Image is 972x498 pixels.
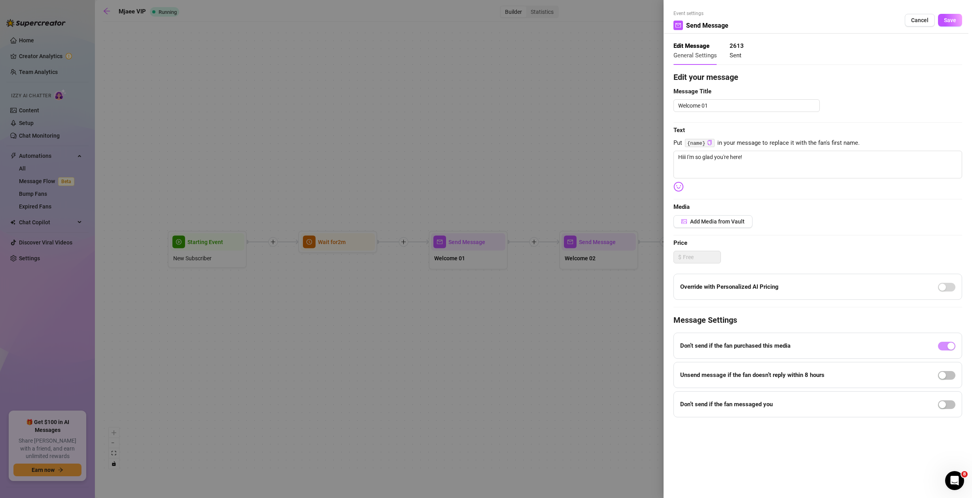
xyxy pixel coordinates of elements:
button: Click to Copy [707,140,712,146]
button: Save [938,14,962,27]
strong: Don’t send if the fan purchased this media [680,342,790,349]
strong: Don’t send if the fan messaged you [680,401,773,408]
textarea: Hiii I'm so glad you're here! [673,151,962,178]
strong: Edit Message [673,42,709,49]
span: Cancel [911,17,929,23]
strong: Unsend message if the fan doesn’t reply within 8 hours [680,371,824,379]
h4: Message Settings [673,314,962,326]
span: picture [681,219,687,224]
span: Add Media from Vault [690,218,745,225]
button: Cancel [905,14,935,27]
strong: Price [673,239,687,246]
code: {name} [685,139,715,147]
span: copy [707,140,712,145]
span: mail [675,23,681,28]
iframe: Intercom live chat [945,471,964,490]
span: 8 [961,471,968,477]
strong: Media [673,203,690,210]
span: Send Message [686,21,728,30]
strong: Edit your message [673,72,738,82]
span: Event settings [673,10,728,17]
img: svg%3e [673,182,684,192]
strong: Override with Personalized AI Pricing [680,283,779,290]
span: General Settings [673,52,717,59]
span: Sent [730,52,741,59]
span: Put in your message to replace it with the fan's first name. [673,138,962,148]
strong: 2613 [730,42,744,49]
strong: Text [673,127,685,134]
strong: Message Title [673,88,711,95]
span: Save [944,17,956,23]
input: Free [683,251,720,263]
button: Add Media from Vault [673,215,753,228]
textarea: Welcome 01 [673,99,820,112]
